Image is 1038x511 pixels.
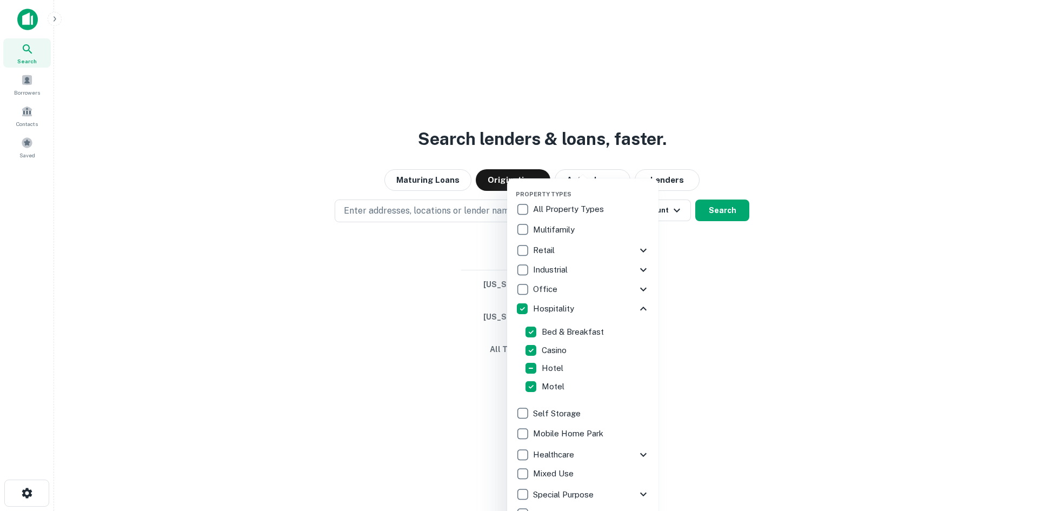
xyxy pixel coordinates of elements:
[533,203,606,216] p: All Property Types
[533,448,576,461] p: Healthcare
[533,223,577,236] p: Multifamily
[533,427,605,440] p: Mobile Home Park
[533,488,596,501] p: Special Purpose
[984,424,1038,476] iframe: Chat Widget
[542,362,565,375] p: Hotel
[516,485,650,504] div: Special Purpose
[516,260,650,280] div: Industrial
[533,263,570,276] p: Industrial
[533,244,557,257] p: Retail
[516,241,650,260] div: Retail
[516,280,650,299] div: Office
[533,302,576,315] p: Hospitality
[516,191,571,197] span: Property Types
[542,326,606,339] p: Bed & Breakfast
[516,445,650,464] div: Healthcare
[533,283,560,296] p: Office
[542,380,567,393] p: Motel
[516,299,650,318] div: Hospitality
[533,407,583,420] p: Self Storage
[542,344,569,357] p: Casino
[533,467,576,480] p: Mixed Use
